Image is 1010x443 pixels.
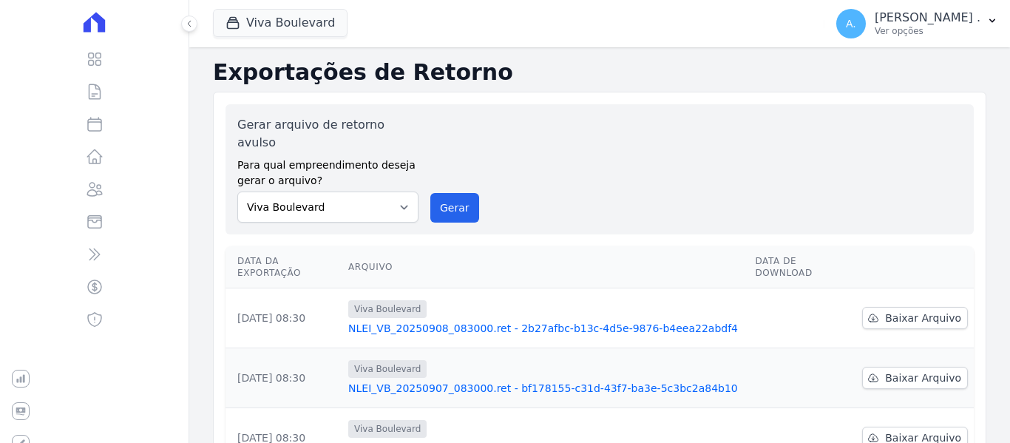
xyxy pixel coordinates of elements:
[875,10,980,25] p: [PERSON_NAME] .
[226,288,342,348] td: [DATE] 08:30
[348,360,427,378] span: Viva Boulevard
[885,371,961,385] span: Baixar Arquivo
[430,193,479,223] button: Gerar
[885,311,961,325] span: Baixar Arquivo
[226,246,342,288] th: Data da Exportação
[226,348,342,408] td: [DATE] 08:30
[348,321,743,336] a: NLEI_VB_20250908_083000.ret - 2b27afbc-b13c-4d5e-9876-b4eea22abdf4
[213,59,986,86] h2: Exportações de Retorno
[213,9,348,37] button: Viva Boulevard
[846,18,856,29] span: A.
[348,420,427,438] span: Viva Boulevard
[862,367,968,389] a: Baixar Arquivo
[862,307,968,329] a: Baixar Arquivo
[348,300,427,318] span: Viva Boulevard
[348,381,743,396] a: NLEI_VB_20250907_083000.ret - bf178155-c31d-43f7-ba3e-5c3bc2a84b10
[237,152,418,189] label: Para qual empreendimento deseja gerar o arquivo?
[749,246,856,288] th: Data de Download
[824,3,1010,44] button: A. [PERSON_NAME] . Ver opções
[875,25,980,37] p: Ver opções
[237,116,418,152] label: Gerar arquivo de retorno avulso
[342,246,749,288] th: Arquivo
